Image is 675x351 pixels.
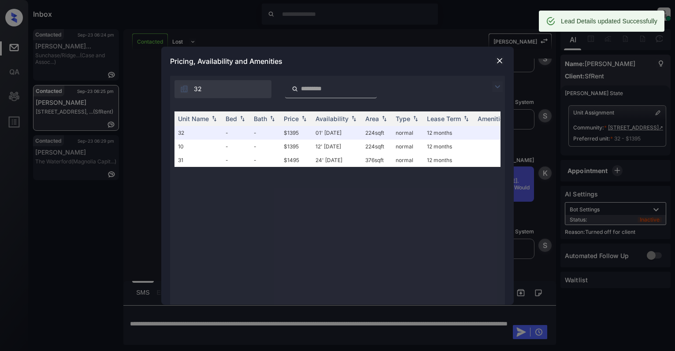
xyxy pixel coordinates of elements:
[292,85,298,93] img: icon-zuma
[423,126,474,140] td: 12 months
[280,126,312,140] td: $1395
[250,153,280,167] td: -
[312,126,362,140] td: 01' [DATE]
[210,115,219,122] img: sorting
[392,126,423,140] td: normal
[380,115,389,122] img: sorting
[423,140,474,153] td: 12 months
[222,126,250,140] td: -
[280,153,312,167] td: $1495
[478,115,507,122] div: Amenities
[161,47,514,76] div: Pricing, Availability and Amenities
[392,140,423,153] td: normal
[222,140,250,153] td: -
[315,115,349,122] div: Availability
[495,56,504,65] img: close
[180,85,189,93] img: icon-zuma
[362,126,392,140] td: 224 sqft
[362,140,392,153] td: 224 sqft
[284,115,299,122] div: Price
[300,115,308,122] img: sorting
[268,115,277,122] img: sorting
[174,126,222,140] td: 32
[492,81,503,92] img: icon-zuma
[280,140,312,153] td: $1395
[411,115,420,122] img: sorting
[226,115,237,122] div: Bed
[362,153,392,167] td: 376 sqft
[174,140,222,153] td: 10
[250,126,280,140] td: -
[365,115,379,122] div: Area
[396,115,410,122] div: Type
[250,140,280,153] td: -
[423,153,474,167] td: 12 months
[462,115,471,122] img: sorting
[392,153,423,167] td: normal
[312,140,362,153] td: 12' [DATE]
[349,115,358,122] img: sorting
[561,13,657,29] div: Lead Details updated Successfully
[194,84,202,94] span: 32
[178,115,209,122] div: Unit Name
[312,153,362,167] td: 24' [DATE]
[427,115,461,122] div: Lease Term
[222,153,250,167] td: -
[254,115,267,122] div: Bath
[238,115,247,122] img: sorting
[174,153,222,167] td: 31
